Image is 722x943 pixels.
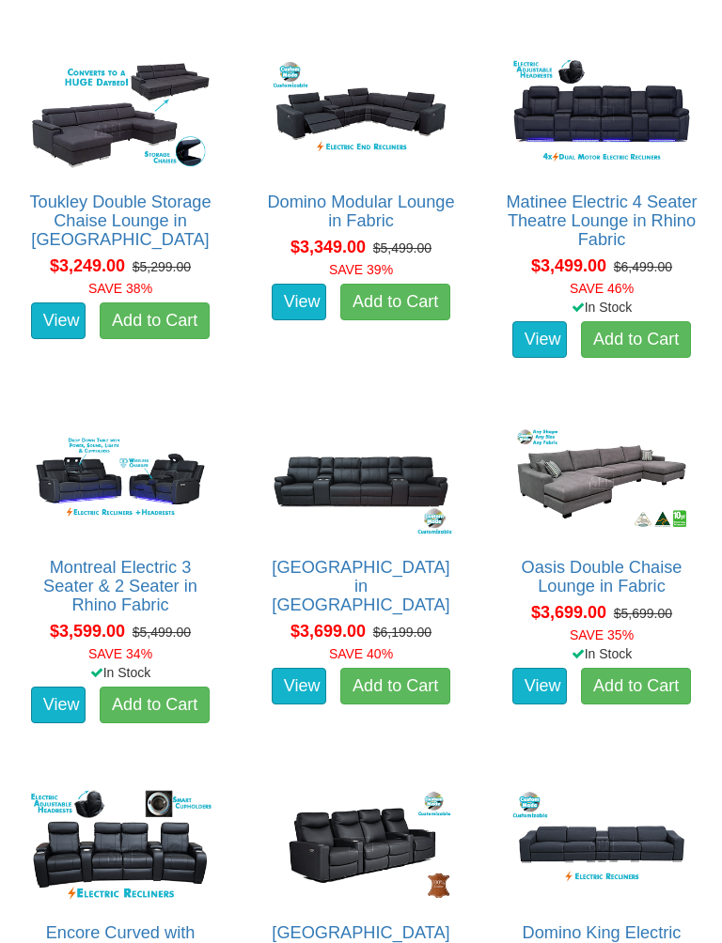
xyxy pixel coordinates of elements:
[581,321,691,359] a: Add to Cart
[265,54,457,173] img: Domino Modular Lounge in Fabric
[133,259,191,274] del: $5,299.00
[506,54,698,173] img: Matinee Electric 4 Seater Theatre Lounge in Rhino Fabric
[133,625,191,640] del: $5,499.00
[24,54,216,173] img: Toukley Double Storage Chaise Lounge in Fabric
[570,627,634,642] font: SAVE 35%
[531,256,606,275] span: $3,499.00
[29,193,211,249] a: Toukley Double Storage Chaise Lounge in [GEOGRAPHIC_DATA]
[31,302,86,340] a: View
[492,298,712,317] div: In Stock
[100,687,210,724] a: Add to Cart
[272,668,326,705] a: View
[531,603,606,622] span: $3,699.00
[506,785,698,904] img: Domino King Electric Recliner Theatre Lounge in Fabric
[31,687,86,724] a: View
[373,625,432,640] del: $6,199.00
[43,558,197,614] a: Montreal Electric 3 Seater & 2 Seater in Rhino Fabric
[522,558,683,595] a: Oasis Double Chaise Lounge in Fabric
[265,785,457,904] img: Bond Theatre Lounge in 100% Thick Leather
[506,420,698,538] img: Oasis Double Chaise Lounge in Fabric
[373,240,432,255] del: $5,499.00
[512,321,567,359] a: View
[581,668,691,705] a: Add to Cart
[614,259,672,274] del: $6,499.00
[265,420,457,538] img: Denver Theatre Lounge in Fabric
[24,420,216,538] img: Montreal Electric 3 Seater & 2 Seater in Rhino Fabric
[10,663,230,682] div: In Stock
[329,262,393,277] font: SAVE 39%
[290,238,366,256] span: $3,349.00
[329,646,393,661] font: SAVE 40%
[492,644,712,663] div: In Stock
[88,646,152,661] font: SAVE 34%
[24,785,216,904] img: Encore Curved with Electric Recliners & Headrests 100% Leather
[272,284,326,321] a: View
[340,284,450,321] a: Add to Cart
[506,193,697,249] a: Matinee Electric 4 Seater Theatre Lounge in Rhino Fabric
[50,256,125,275] span: $3,249.00
[512,668,567,705] a: View
[267,193,454,230] a: Domino Modular Lounge in Fabric
[290,622,366,641] span: $3,699.00
[340,668,450,705] a: Add to Cart
[50,622,125,641] span: $3,599.00
[614,606,672,621] del: $5,699.00
[272,558,449,614] a: [GEOGRAPHIC_DATA] in [GEOGRAPHIC_DATA]
[88,281,152,296] font: SAVE 38%
[100,302,210,340] a: Add to Cart
[570,281,634,296] font: SAVE 46%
